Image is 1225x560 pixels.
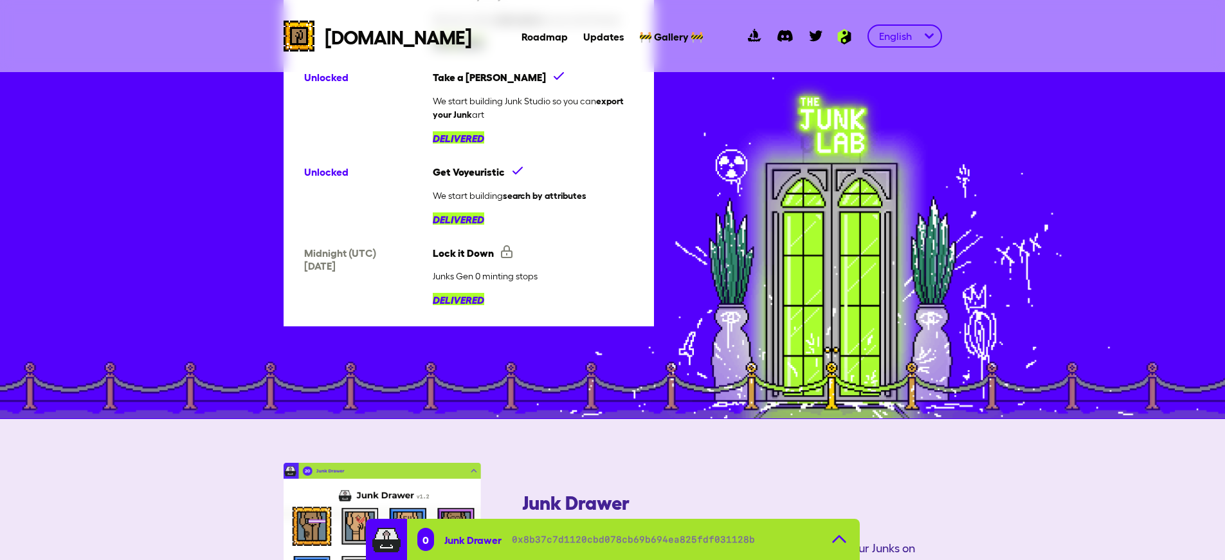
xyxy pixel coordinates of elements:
[304,246,433,306] span: Midnight (UTC) [DATE]
[512,533,755,546] span: 0x8b37c7d1120cbd078cb69b694ea825fdf031128b
[304,70,433,144] span: Unlocked
[503,189,586,200] strong: search by attributes
[433,212,484,225] span: Delivered
[739,21,770,51] a: opensea
[433,270,538,281] span: Junks Gen 0 minting stops
[433,70,633,89] span: Take a [PERSON_NAME]
[433,190,586,201] span: We start building
[444,533,502,546] span: Junk Drawer
[583,30,624,42] a: Updates
[522,490,942,513] h3: Junk Drawer
[433,95,624,119] strong: export your Junk
[284,21,471,51] a: cryptojunks logo[DOMAIN_NAME]
[433,95,624,120] span: We start building Junk Studio so you can art
[433,246,633,265] span: Lock it Down
[801,21,831,51] a: twitter
[770,21,801,51] a: discord
[433,165,633,183] span: Get Voyeuristic
[284,21,314,51] img: cryptojunks logo
[371,524,402,555] img: junkdrawer.d9bd258c.svg
[422,533,429,546] span: 0
[325,24,471,48] span: [DOMAIN_NAME]
[433,293,484,305] span: Delivered
[304,165,433,225] span: Unlocked
[522,30,568,42] a: Roadmap
[639,30,703,42] a: 🚧 Gallery 🚧
[831,29,857,44] img: Ambition logo
[433,131,484,144] span: Delivered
